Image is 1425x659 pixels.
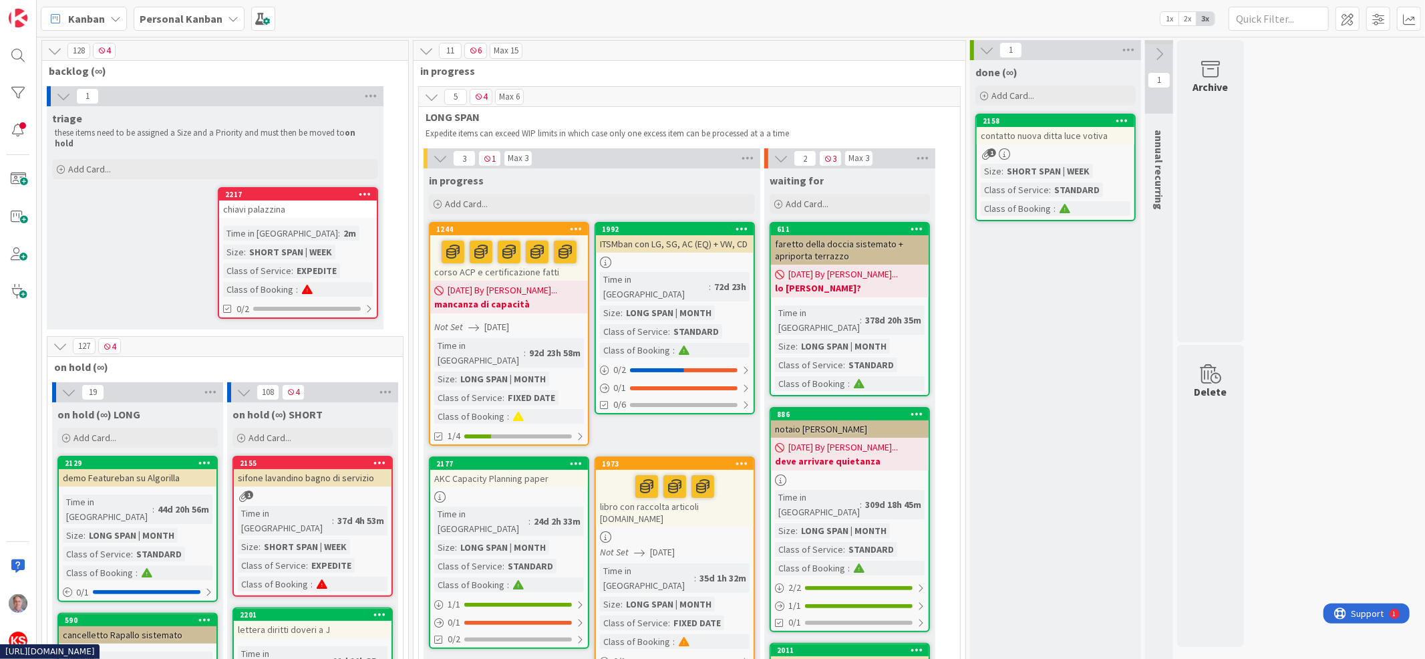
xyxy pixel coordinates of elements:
div: demo Featureban su Algorilla [59,469,216,487]
div: 1973 [596,458,754,470]
span: 108 [257,384,279,400]
span: 1 [999,42,1022,58]
a: 2158contatto nuova ditta luce votivaSize:SHORT SPAN | WEEKClass of Service:STANDARDClass of Booking: [975,114,1136,221]
div: Class of Service [223,263,291,278]
div: corso ACP e certificazione fatti [430,235,588,281]
span: in progress [429,174,484,187]
div: Time in [GEOGRAPHIC_DATA] [600,563,694,593]
span: : [848,376,850,391]
div: 2129 [65,458,216,468]
div: ITSMban con LG, SG, AC (EQ) + VW, CD [596,235,754,253]
div: 2011 [771,644,929,656]
b: deve arrivare quietanza [775,454,925,468]
div: SHORT SPAN | WEEK [1003,164,1093,178]
div: Max 15 [494,47,518,54]
div: LONG SPAN | MONTH [798,339,890,354]
div: 1/1 [771,598,929,614]
div: Class of Booking [434,577,507,592]
div: 886 [771,408,929,420]
div: 611faretto della doccia sistemato + apriporta terrazzo [771,223,929,265]
div: 1992 [596,223,754,235]
span: 3x [1197,12,1215,25]
span: Add Card... [68,163,111,175]
span: 1/4 [448,429,460,443]
span: : [244,245,246,259]
div: 1973libro con raccolta articoli [DOMAIN_NAME] [596,458,754,527]
div: 1/1 [430,596,588,613]
a: 886notaio [PERSON_NAME][DATE] By [PERSON_NAME]...deve arrivare quietanzaTime in [GEOGRAPHIC_DATA]... [770,407,930,632]
span: : [524,346,526,360]
div: 1992ITSMban con LG, SG, AC (EQ) + VW, CD [596,223,754,253]
span: 1 [1148,72,1170,88]
span: : [694,571,696,585]
span: : [860,497,862,512]
span: : [152,502,154,517]
div: 2217 [225,190,377,199]
a: 1244corso ACP e certificazione fatti[DATE] By [PERSON_NAME]...mancanza di capacitàNot Set[DATE]Ti... [429,222,589,446]
div: Time in [GEOGRAPHIC_DATA] [434,507,528,536]
div: cancelletto Rapallo sistemato [59,626,216,644]
span: : [860,313,862,327]
div: 2/2 [771,579,929,596]
span: : [311,577,313,591]
div: sifone lavandino bagno di servizio [234,469,391,487]
div: Class of Booking [434,409,507,424]
div: 1992 [602,225,754,234]
div: STANDARD [133,547,185,561]
div: 1244corso ACP e certificazione fatti [430,223,588,281]
span: : [136,565,138,580]
div: LONG SPAN | MONTH [86,528,178,543]
span: Add Card... [445,198,488,210]
div: 1244 [430,223,588,235]
p: these items need to be assigned a Size and a Priority and must then be moved to [55,128,375,150]
span: 19 [82,384,104,400]
span: Add Card... [73,432,116,444]
div: 2158contatto nuova ditta luce votiva [977,115,1134,144]
span: : [1054,201,1056,216]
div: Size [600,305,621,320]
div: 92d 23h 58m [526,346,584,360]
div: STANDARD [1051,182,1103,197]
a: 1992ITSMban con LG, SG, AC (EQ) + VW, CDTime in [GEOGRAPHIC_DATA]:72d 23hSize:LONG SPAN | MONTHCl... [595,222,755,414]
img: avatar [9,632,27,650]
span: 127 [73,338,96,354]
div: LONG SPAN | MONTH [623,305,715,320]
div: 2129 [59,457,216,469]
div: 2155 [234,457,391,469]
div: FIXED DATE [670,616,724,630]
span: : [673,634,675,649]
a: 2177AKC Capacity Planning paperTime in [GEOGRAPHIC_DATA]:24d 2h 33mSize:LONG SPAN | MONTHClass of... [429,456,589,649]
span: on hold (∞) LONG [57,408,140,421]
span: : [332,513,334,528]
div: notaio [PERSON_NAME] [771,420,929,438]
div: SHORT SPAN | WEEK [261,539,350,554]
span: annual recurring [1152,130,1166,210]
span: 5 [444,89,467,105]
span: 128 [67,43,90,59]
b: mancanza di capacità [434,297,584,311]
span: [DATE] [650,545,675,559]
span: on hold (∞) SHORT [232,408,323,421]
span: 0 / 1 [76,585,89,600]
span: 1 [76,88,99,104]
span: done (∞) [975,65,1017,79]
div: LONG SPAN | MONTH [457,540,549,555]
div: Class of Service [434,390,502,405]
div: Class of Booking [775,561,848,575]
img: MR [9,594,27,613]
div: 378d 20h 35m [862,313,925,327]
span: : [621,305,623,320]
div: Size [775,339,796,354]
div: 2201 [234,609,391,621]
div: STANDARD [845,542,897,557]
span: waiting for [770,174,824,187]
span: : [843,542,845,557]
span: : [843,358,845,372]
div: 2158 [977,115,1134,127]
span: : [502,390,504,405]
span: : [848,561,850,575]
span: 2 [794,150,816,166]
div: Size [981,164,1001,178]
span: : [796,339,798,354]
div: Class of Booking [775,376,848,391]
